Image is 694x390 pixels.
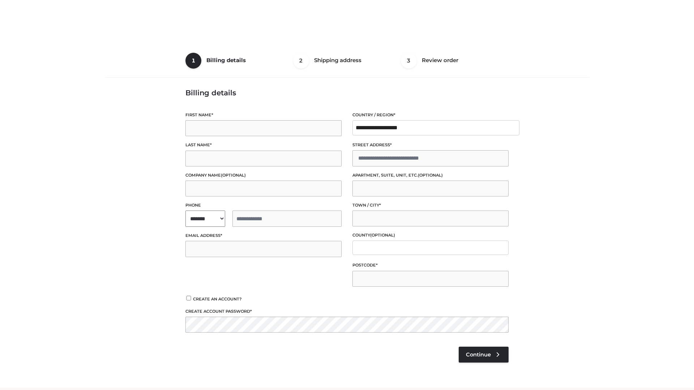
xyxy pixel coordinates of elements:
a: Continue [459,347,509,363]
input: Create an account? [185,296,192,300]
span: (optional) [418,173,443,178]
label: Create account password [185,308,509,315]
span: Review order [422,57,458,64]
span: 1 [185,53,201,69]
label: Company name [185,172,342,179]
label: Country / Region [352,112,509,118]
label: Email address [185,232,342,239]
span: Billing details [206,57,246,64]
label: Postcode [352,262,509,269]
span: 3 [401,53,417,69]
span: (optional) [370,233,395,238]
span: Continue [466,351,491,358]
label: County [352,232,509,239]
label: Town / City [352,202,509,209]
span: 2 [293,53,309,69]
span: Shipping address [314,57,361,64]
label: Phone [185,202,342,209]
label: Last name [185,142,342,148]
label: First name [185,112,342,118]
h3: Billing details [185,88,509,97]
span: (optional) [221,173,246,178]
label: Apartment, suite, unit, etc. [352,172,509,179]
label: Street address [352,142,509,148]
span: Create an account? [193,296,242,302]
